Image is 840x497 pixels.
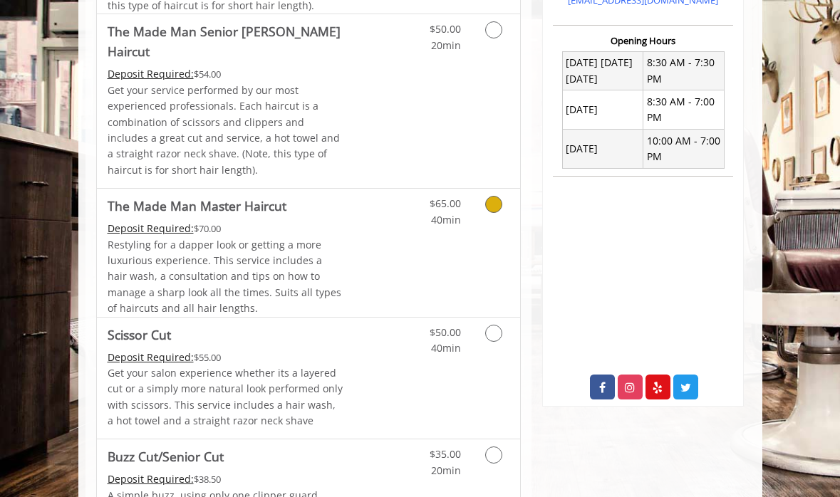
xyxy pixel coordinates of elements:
[431,38,461,52] span: 20min
[431,341,461,355] span: 40min
[108,472,194,486] span: This service needs some Advance to be paid before we block your appointment
[108,221,344,236] div: $70.00
[643,90,724,130] td: 8:30 AM - 7:00 PM
[108,83,344,178] p: Get your service performed by our most experienced professionals. Each haircut is a combination o...
[108,196,286,216] b: The Made Man Master Haircut
[430,197,461,210] span: $65.00
[431,213,461,226] span: 40min
[108,350,194,364] span: This service needs some Advance to be paid before we block your appointment
[562,130,643,169] td: [DATE]
[108,66,344,82] div: $54.00
[430,22,461,36] span: $50.00
[430,447,461,461] span: $35.00
[431,464,461,477] span: 20min
[562,90,643,130] td: [DATE]
[108,67,194,80] span: This service needs some Advance to be paid before we block your appointment
[108,21,344,61] b: The Made Man Senior [PERSON_NAME] Haircut
[108,325,171,345] b: Scissor Cut
[553,36,733,46] h3: Opening Hours
[108,446,224,466] b: Buzz Cut/Senior Cut
[108,350,344,365] div: $55.00
[643,51,724,90] td: 8:30 AM - 7:30 PM
[643,130,724,169] td: 10:00 AM - 7:00 PM
[430,325,461,339] span: $50.00
[108,471,344,487] div: $38.50
[108,365,344,429] p: Get your salon experience whether its a layered cut or a simply more natural look performed only ...
[108,221,194,235] span: This service needs some Advance to be paid before we block your appointment
[108,238,341,315] span: Restyling for a dapper look or getting a more luxurious experience. This service includes a hair ...
[562,51,643,90] td: [DATE] [DATE] [DATE]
